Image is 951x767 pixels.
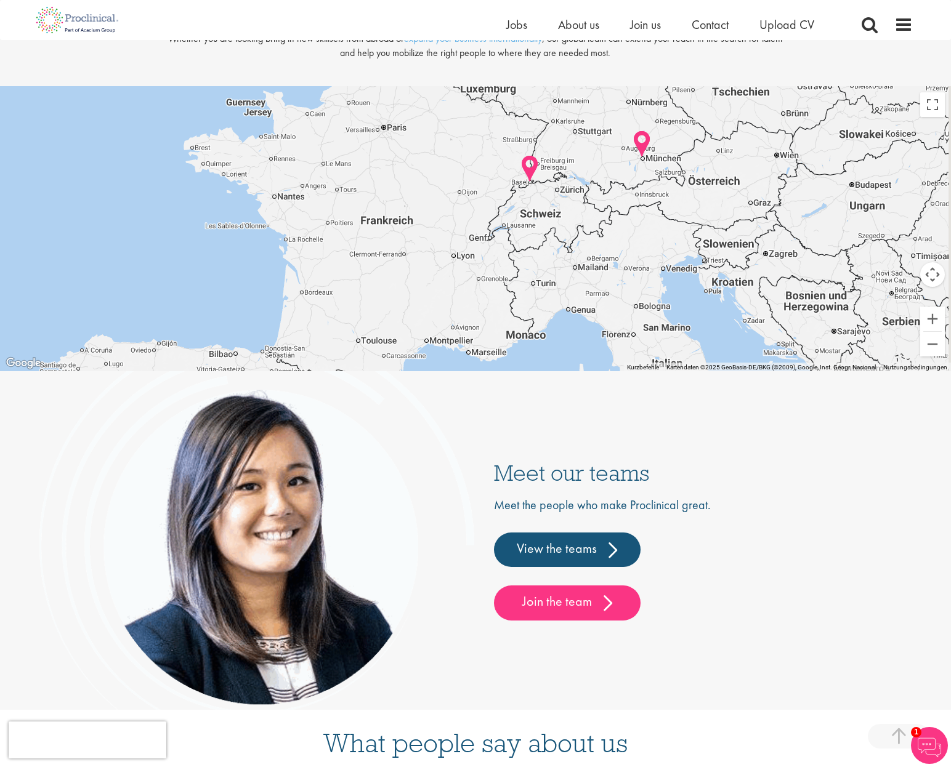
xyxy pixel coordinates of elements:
a: Nutzungsbedingungen (wird in neuem Tab geöffnet) [883,364,947,371]
h3: Meet our teams [494,461,913,484]
a: Join us [630,17,661,33]
iframe: reCAPTCHA [9,721,166,758]
img: Google [3,355,44,371]
a: Jobs [506,17,527,33]
button: Verkleinern [920,332,945,356]
img: Chatbot [911,727,948,764]
a: Contact [692,17,729,33]
a: expand your business internationally [404,32,542,45]
a: View the teams [494,532,641,567]
button: Kamerasteuerung für die Karte [920,262,945,287]
span: Kartendaten ©2025 GeoBasis-DE/BKG (©2009), Google, Inst. Geogr. Nacional [666,364,876,371]
button: Kurzbefehle [627,363,659,372]
a: Join the team [494,585,641,620]
div: Meet the people who make Proclinical great. [494,496,913,620]
span: 1 [911,727,921,737]
a: About us [558,17,599,33]
button: Vollbildansicht ein/aus [920,92,945,117]
button: Vergrößern [920,307,945,331]
p: Whether you are looking bring in new skillsets from abroad or , our global team can extend your r... [161,32,789,60]
a: Dieses Gebiet in Google Maps öffnen (in neuem Fenster) [3,355,44,371]
a: Upload CV [759,17,814,33]
img: people [38,327,475,737]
